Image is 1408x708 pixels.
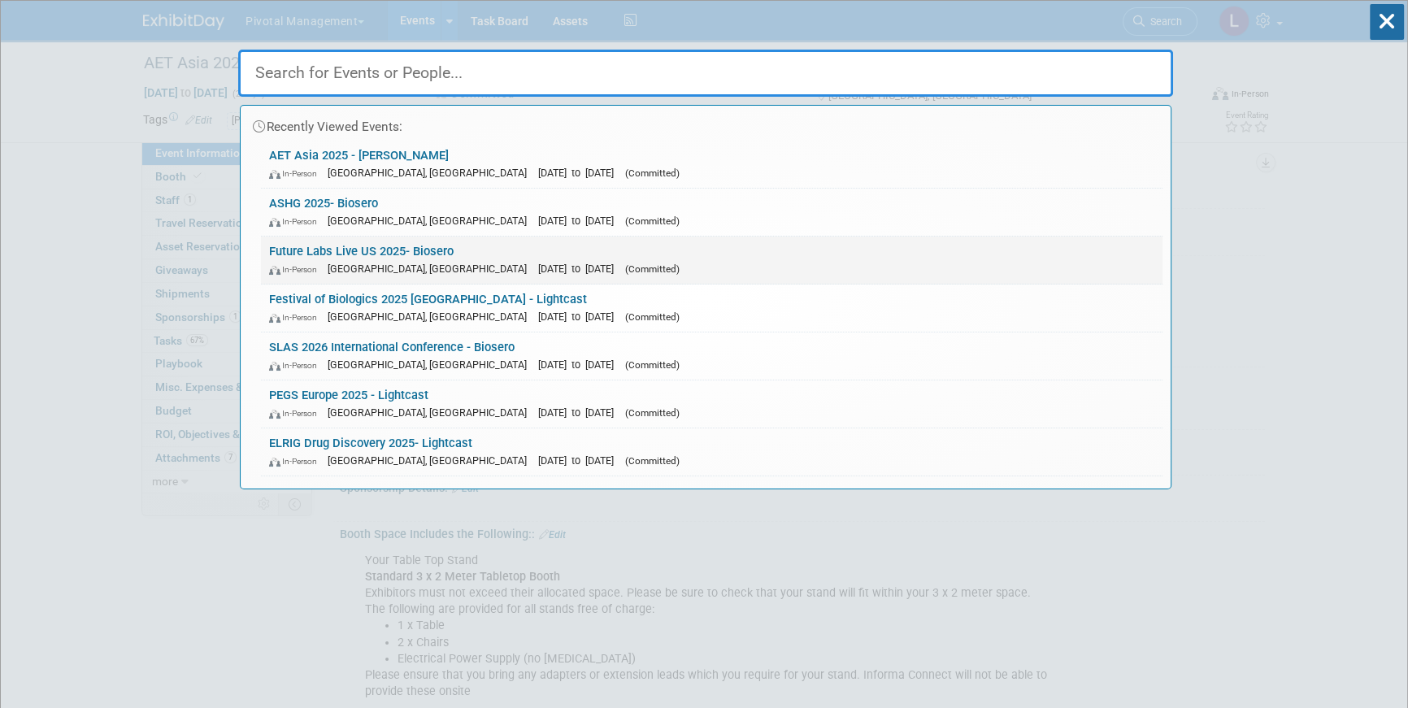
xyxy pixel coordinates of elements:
[261,332,1162,380] a: SLAS 2026 International Conference - Biosero In-Person [GEOGRAPHIC_DATA], [GEOGRAPHIC_DATA] [DATE...
[328,167,535,179] span: [GEOGRAPHIC_DATA], [GEOGRAPHIC_DATA]
[538,263,622,275] span: [DATE] to [DATE]
[538,358,622,371] span: [DATE] to [DATE]
[625,167,680,179] span: (Committed)
[625,311,680,323] span: (Committed)
[261,237,1162,284] a: Future Labs Live US 2025- Biosero In-Person [GEOGRAPHIC_DATA], [GEOGRAPHIC_DATA] [DATE] to [DATE]...
[269,216,324,227] span: In-Person
[625,215,680,227] span: (Committed)
[625,263,680,275] span: (Committed)
[261,428,1162,476] a: ELRIG Drug Discovery 2025- Lightcast In-Person [GEOGRAPHIC_DATA], [GEOGRAPHIC_DATA] [DATE] to [DA...
[249,106,1162,141] div: Recently Viewed Events:
[269,408,324,419] span: In-Person
[261,380,1162,428] a: PEGS Europe 2025 - Lightcast In-Person [GEOGRAPHIC_DATA], [GEOGRAPHIC_DATA] [DATE] to [DATE] (Com...
[261,189,1162,236] a: ASHG 2025- Biosero In-Person [GEOGRAPHIC_DATA], [GEOGRAPHIC_DATA] [DATE] to [DATE] (Committed)
[538,311,622,323] span: [DATE] to [DATE]
[261,141,1162,188] a: AET Asia 2025 - [PERSON_NAME] In-Person [GEOGRAPHIC_DATA], [GEOGRAPHIC_DATA] [DATE] to [DATE] (Co...
[328,311,535,323] span: [GEOGRAPHIC_DATA], [GEOGRAPHIC_DATA]
[538,215,622,227] span: [DATE] to [DATE]
[261,285,1162,332] a: Festival of Biologics 2025 [GEOGRAPHIC_DATA] - Lightcast In-Person [GEOGRAPHIC_DATA], [GEOGRAPHIC...
[269,168,324,179] span: In-Person
[269,264,324,275] span: In-Person
[269,456,324,467] span: In-Person
[625,407,680,419] span: (Committed)
[328,358,535,371] span: [GEOGRAPHIC_DATA], [GEOGRAPHIC_DATA]
[538,454,622,467] span: [DATE] to [DATE]
[238,50,1173,97] input: Search for Events or People...
[538,406,622,419] span: [DATE] to [DATE]
[328,263,535,275] span: [GEOGRAPHIC_DATA], [GEOGRAPHIC_DATA]
[328,215,535,227] span: [GEOGRAPHIC_DATA], [GEOGRAPHIC_DATA]
[625,455,680,467] span: (Committed)
[328,454,535,467] span: [GEOGRAPHIC_DATA], [GEOGRAPHIC_DATA]
[625,359,680,371] span: (Committed)
[269,312,324,323] span: In-Person
[538,167,622,179] span: [DATE] to [DATE]
[269,360,324,371] span: In-Person
[328,406,535,419] span: [GEOGRAPHIC_DATA], [GEOGRAPHIC_DATA]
